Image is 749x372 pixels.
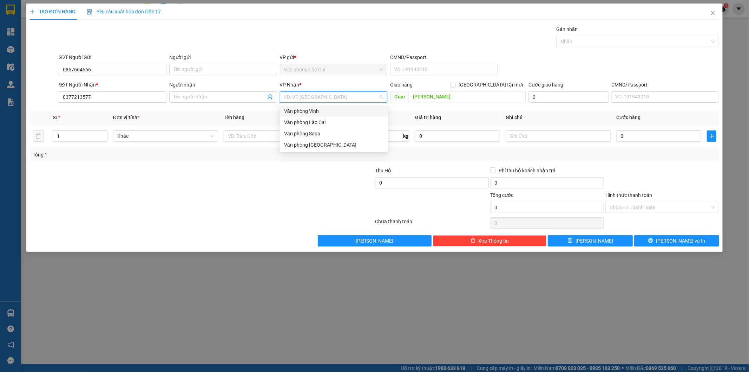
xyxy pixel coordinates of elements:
input: Cước giao hàng [528,91,609,103]
span: VP Nhận [280,82,300,88]
span: Giao [390,91,409,102]
span: user-add [267,94,273,100]
div: Văn phòng Lào Cai [284,118,383,126]
span: close [710,10,716,16]
span: Cước hàng [616,115,640,120]
div: Người nhận [169,81,277,89]
span: Giao hàng [390,82,413,88]
div: Chưa thanh toán [375,218,490,230]
input: Ghi Chú [506,130,611,142]
button: printer[PERSON_NAME] và In [634,235,719,246]
span: SL [53,115,58,120]
span: Tổng cước [490,192,513,198]
span: save [568,238,573,244]
div: VP gửi [280,53,388,61]
span: Thu Hộ [375,168,391,173]
div: Tổng: 1 [33,151,289,159]
div: Văn phòng Sapa [280,128,388,139]
div: SĐT Người Gửi [59,53,166,61]
label: Gán nhãn [556,26,578,32]
span: delete [471,238,475,244]
span: Yêu cầu xuất hóa đơn điện tử [87,9,161,14]
button: deleteXóa Thông tin [433,235,547,246]
span: [PERSON_NAME] và In [656,237,705,245]
div: Văn phòng Sapa [284,130,383,137]
span: [PERSON_NAME] [356,237,393,245]
input: Dọc đường [409,91,526,102]
label: Cước giao hàng [528,82,563,88]
div: CMND/Passport [390,53,498,61]
span: Khác [117,131,214,141]
button: plus [707,130,716,142]
span: Văn phòng Lào Cai [284,64,383,75]
div: SĐT Người Nhận [59,81,166,89]
span: plus [30,9,35,14]
span: Đơn vị tính [113,115,139,120]
div: Văn phòng Lào Cai [280,117,388,128]
span: plus [707,133,716,139]
span: kg [402,130,409,142]
span: [GEOGRAPHIC_DATA] tận nơi [456,81,526,89]
th: Ghi chú [503,111,613,124]
div: Văn phòng Vinh [284,107,383,115]
input: 0 [415,130,500,142]
span: Xóa Thông tin [478,237,509,245]
button: save[PERSON_NAME] [548,235,633,246]
div: Văn phòng Vinh [280,105,388,117]
span: Giá trị hàng [415,115,441,120]
span: printer [648,238,653,244]
span: Tên hàng [224,115,244,120]
span: Phí thu hộ khách nhận trả [496,167,558,174]
div: Văn phòng [GEOGRAPHIC_DATA] [284,141,383,149]
div: CMND/Passport [611,81,719,89]
button: delete [33,130,44,142]
img: icon [87,9,92,15]
input: VD: Bàn, Ghế [224,130,329,142]
span: [PERSON_NAME] [576,237,613,245]
div: Người gửi [169,53,277,61]
label: Hình thức thanh toán [605,192,652,198]
button: [PERSON_NAME] [318,235,432,246]
div: Văn phòng Ninh Bình [280,139,388,150]
button: Close [703,4,723,23]
span: TẠO ĐƠN HÀNG [30,9,75,14]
